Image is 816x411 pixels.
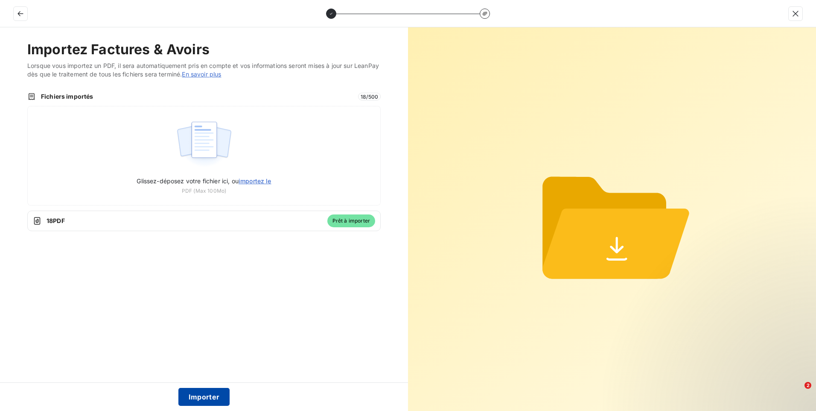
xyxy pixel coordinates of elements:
[327,214,375,227] span: Prêt à importer
[787,382,807,402] iframe: Intercom live chat
[804,382,811,389] span: 2
[27,41,381,58] h2: Importez Factures & Avoirs
[182,70,221,78] a: En savoir plus
[137,177,271,185] span: Glissez-déposez votre fichier ici, ou
[41,92,353,101] span: Fichiers importés
[178,388,230,406] button: Importer
[358,93,381,100] span: 18 / 500
[27,62,381,79] span: Lorsque vous importez un PDF, il sera automatiquement pris en compte et vos informations seront m...
[239,177,271,185] span: importez le
[47,217,322,225] span: 18 PDF
[182,187,226,195] span: PDF (Max 100Mo)
[645,328,816,388] iframe: Intercom notifications message
[176,117,233,171] img: illustration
